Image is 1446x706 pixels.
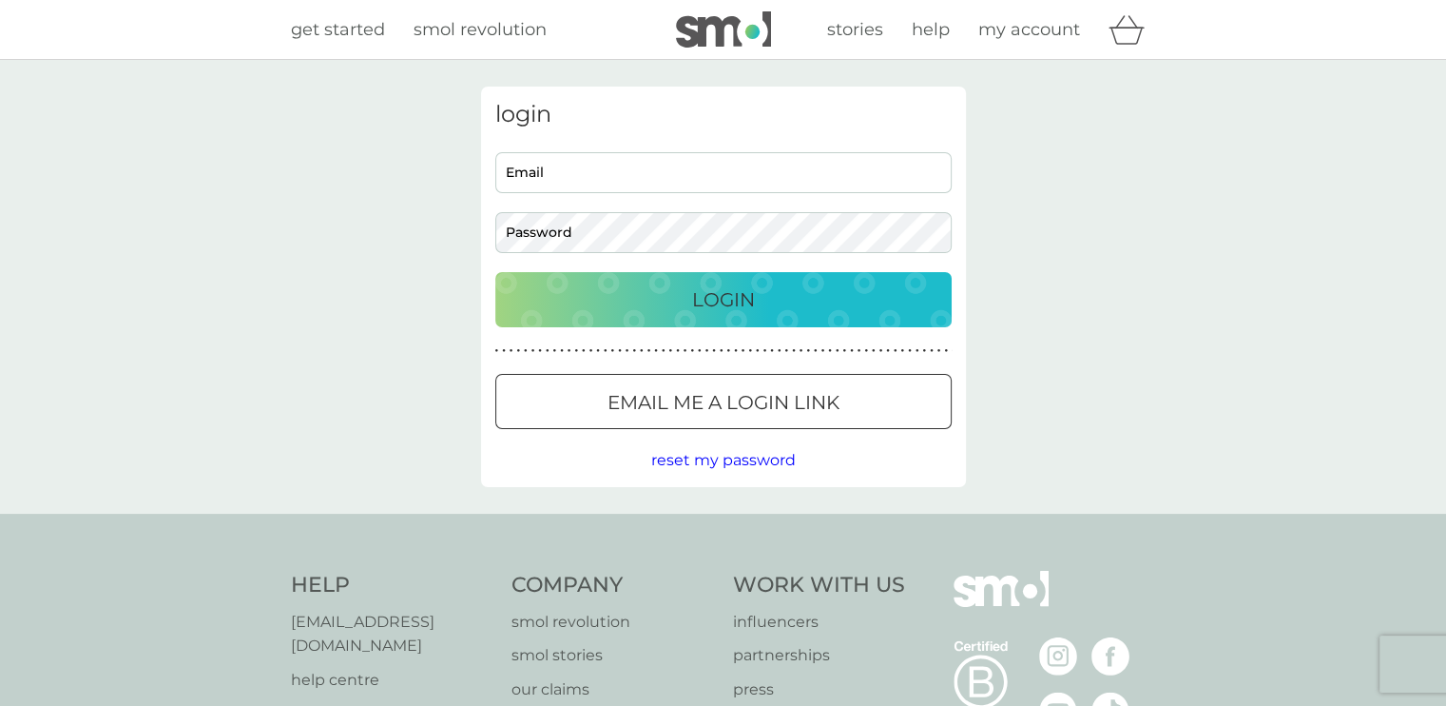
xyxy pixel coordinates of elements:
p: ● [698,346,702,356]
p: ● [937,346,941,356]
p: ● [495,346,499,356]
a: smol stories [511,643,714,668]
h3: login [495,101,952,128]
p: ● [662,346,665,356]
button: reset my password [651,448,796,473]
p: ● [901,346,905,356]
p: ● [705,346,709,356]
span: reset my password [651,451,796,469]
p: ● [720,346,723,356]
a: get started [291,16,385,44]
span: help [912,19,950,40]
a: our claims [511,677,714,702]
p: ● [879,346,883,356]
p: ● [763,346,767,356]
p: ● [626,346,629,356]
p: ● [770,346,774,356]
p: ● [792,346,796,356]
p: ● [560,346,564,356]
p: ● [669,346,673,356]
p: ● [778,346,781,356]
p: ● [908,346,912,356]
img: smol [954,571,1049,636]
span: my account [978,19,1080,40]
p: ● [836,346,839,356]
img: visit the smol Instagram page [1039,637,1077,676]
p: ● [618,346,622,356]
p: ● [843,346,847,356]
p: ● [596,346,600,356]
p: ● [676,346,680,356]
p: ● [531,346,535,356]
p: ● [756,346,760,356]
p: ● [654,346,658,356]
a: help centre [291,668,493,693]
p: ● [538,346,542,356]
a: smol revolution [414,16,547,44]
h4: Work With Us [733,571,905,600]
p: ● [785,346,789,356]
p: ● [858,346,861,356]
p: ● [814,346,818,356]
p: ● [712,346,716,356]
p: ● [916,346,919,356]
p: partnerships [733,643,905,668]
p: ● [604,346,607,356]
p: ● [632,346,636,356]
p: ● [589,346,593,356]
p: ● [684,346,687,356]
div: basket [1109,10,1156,49]
a: influencers [733,610,905,635]
a: smol revolution [511,610,714,635]
p: ● [553,346,557,356]
p: ● [872,346,876,356]
p: ● [821,346,825,356]
h4: Company [511,571,714,600]
p: ● [748,346,752,356]
p: ● [516,346,520,356]
p: ● [922,346,926,356]
p: ● [886,346,890,356]
button: Email me a login link [495,374,952,429]
span: smol revolution [414,19,547,40]
p: ● [930,346,934,356]
h4: Help [291,571,493,600]
p: ● [546,346,549,356]
p: ● [894,346,897,356]
p: Login [692,284,755,315]
p: ● [640,346,644,356]
span: get started [291,19,385,40]
p: ● [864,346,868,356]
p: ● [742,346,745,356]
a: [EMAIL_ADDRESS][DOMAIN_NAME] [291,610,493,658]
p: ● [647,346,651,356]
a: my account [978,16,1080,44]
p: ● [828,346,832,356]
p: ● [568,346,571,356]
p: ● [727,346,731,356]
p: ● [524,346,528,356]
img: smol [676,11,771,48]
p: ● [611,346,615,356]
p: ● [734,346,738,356]
p: ● [806,346,810,356]
p: Email me a login link [607,387,839,418]
p: ● [574,346,578,356]
img: visit the smol Facebook page [1091,637,1129,676]
p: ● [690,346,694,356]
p: ● [944,346,948,356]
p: ● [800,346,803,356]
p: ● [582,346,586,356]
span: stories [827,19,883,40]
a: press [733,677,905,702]
a: stories [827,16,883,44]
button: Login [495,272,952,327]
a: help [912,16,950,44]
